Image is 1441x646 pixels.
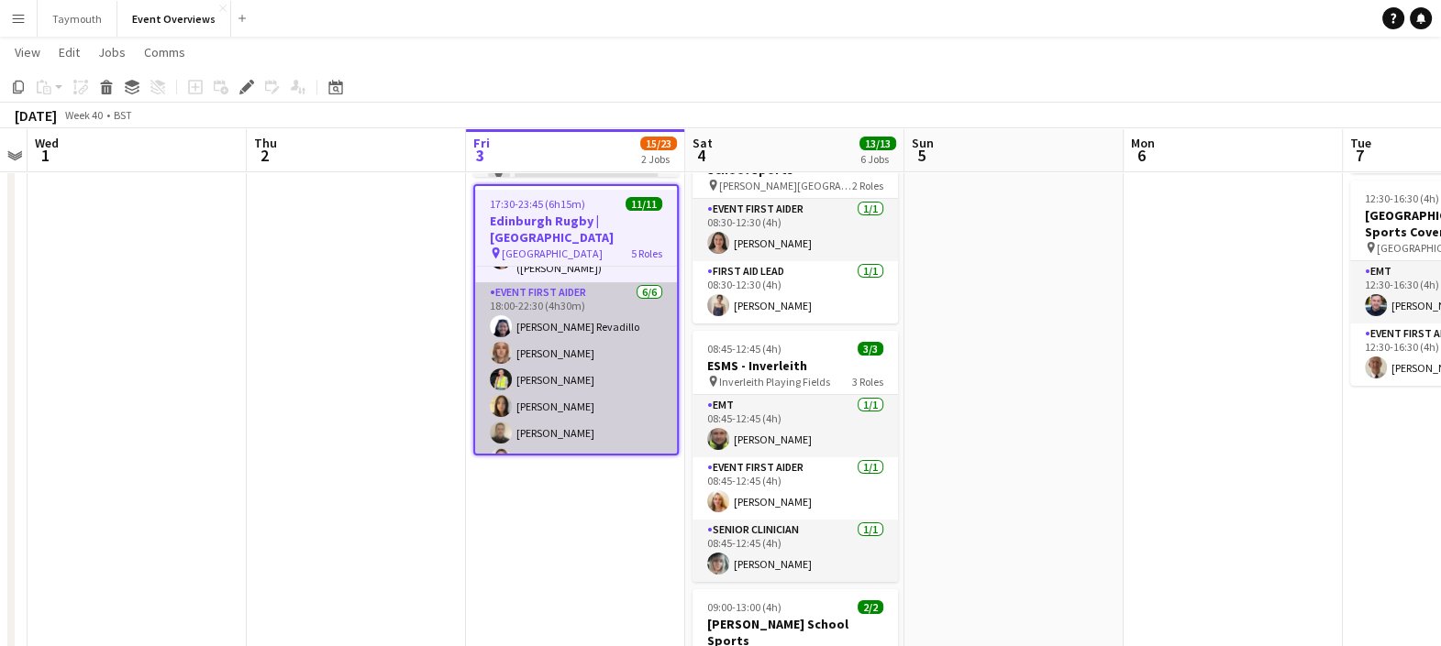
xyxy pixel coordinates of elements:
span: 2 [251,145,277,166]
app-job-card: 08:45-12:45 (4h)3/3ESMS - Inverleith Inverleith Playing Fields3 RolesEMT1/108:45-12:45 (4h)[PERSO... [693,331,898,582]
span: 09:00-13:00 (4h) [707,600,781,614]
a: Jobs [91,40,133,64]
span: 17:30-23:45 (6h15m) [490,197,585,211]
div: 2 Jobs [641,152,676,166]
span: View [15,44,40,60]
button: Event Overviews [117,1,231,37]
span: 1 [32,145,59,166]
app-card-role: Event First Aider1/108:45-12:45 (4h)[PERSON_NAME] [693,457,898,520]
span: 13/13 [859,137,896,150]
span: 5 [909,145,934,166]
span: 5 Roles [631,246,662,260]
h3: Edinburgh Rugby | [GEOGRAPHIC_DATA] [475,213,677,246]
h3: ESMS - Inverleith [693,357,898,374]
span: 12:30-16:30 (4h) [1365,192,1439,205]
span: Mon [1131,135,1155,151]
span: Sun [912,135,934,151]
span: [PERSON_NAME][GEOGRAPHIC_DATA] [719,179,852,192]
app-card-role: EMT1/108:45-12:45 (4h)[PERSON_NAME] [693,395,898,457]
div: [DATE] [15,106,57,125]
span: 7 [1347,145,1371,166]
span: 08:45-12:45 (4h) [707,342,781,356]
div: BST [114,108,132,122]
span: Tue [1350,135,1371,151]
app-job-card: 08:30-12:30 (4h)2/2ESMS - [PERSON_NAME] School Sports [PERSON_NAME][GEOGRAPHIC_DATA]2 RolesEvent ... [693,118,898,323]
span: 2 Roles [852,179,883,192]
span: Edit [59,44,80,60]
app-card-role: Senior Clinician1/108:45-12:45 (4h)[PERSON_NAME] [693,520,898,582]
span: 3 [471,145,490,166]
app-job-card: 17:30-23:45 (6h15m)11/11Edinburgh Rugby | [GEOGRAPHIC_DATA] [GEOGRAPHIC_DATA]5 Roles[PERSON_NAME]... [473,184,679,455]
span: 15/23 [640,137,677,150]
app-card-role: Event First Aider6/618:00-22:30 (4h30m)[PERSON_NAME] Revadillo[PERSON_NAME][PERSON_NAME][PERSON_N... [475,282,677,477]
span: 2/2 [858,600,883,614]
span: Fri [473,135,490,151]
span: Sat [693,135,713,151]
span: Wed [35,135,59,151]
span: Inverleith Playing Fields [719,375,830,389]
span: 11/11 [626,197,662,211]
span: Comms [144,44,185,60]
span: Jobs [98,44,126,60]
span: Week 40 [61,108,106,122]
a: Comms [137,40,193,64]
a: View [7,40,48,64]
span: 3/3 [858,342,883,356]
app-card-role: First Aid Lead1/108:30-12:30 (4h)[PERSON_NAME] [693,261,898,323]
a: Edit [51,40,87,64]
app-card-role: Event First Aider1/108:30-12:30 (4h)[PERSON_NAME] [693,199,898,261]
span: 4 [690,145,713,166]
button: Taymouth [38,1,117,37]
span: 3 Roles [852,375,883,389]
div: 6 Jobs [860,152,895,166]
span: [GEOGRAPHIC_DATA] [502,246,603,260]
span: Thu [254,135,277,151]
span: 6 [1128,145,1155,166]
